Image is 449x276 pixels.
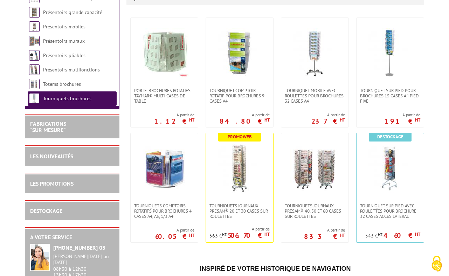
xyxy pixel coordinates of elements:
[340,232,345,238] sup: HT
[281,203,348,219] a: Tourniquets journaux Presam® 40, 50 et 60 cases sur roulettes
[29,93,40,104] img: Tourniquets brochures
[360,88,420,104] span: Tourniquet sur pied pour brochures 15 cases A4 Pied fixe
[131,203,198,219] a: Tourniquets comptoirs rotatifs pour brochures 4 Cases A4, A5, 1/3 A4
[377,134,403,140] b: Destockage
[30,234,114,241] h2: A votre service
[53,254,114,265] div: [PERSON_NAME][DATE] au [DATE]
[209,88,270,104] span: Tourniquet comptoir rotatif pour brochures 9 cases A4
[415,117,420,123] sup: HT
[209,226,270,232] span: A partir de
[424,252,449,276] button: Cookies (fenêtre modale)
[215,144,264,193] img: Tourniquets journaux Presam® 20 et 30 cases sur roulettes
[189,117,194,123] sup: HT
[43,81,81,87] a: Totems brochures
[365,233,382,239] p: 543 €
[43,95,91,102] a: Tourniquets brochures
[206,88,273,104] a: Tourniquet comptoir rotatif pour brochures 9 cases A4
[29,50,40,61] img: Présentoirs pliables
[30,244,50,271] img: widget-service.jpg
[215,28,264,77] img: Tourniquet comptoir rotatif pour brochures 9 cases A4
[264,117,270,123] sup: HT
[290,28,339,77] img: Tourniquet mobile avec roulettes pour brochures 32 cases A4
[220,119,270,123] p: 84.80 €
[222,232,227,237] sup: HT
[360,203,420,219] span: Tourniquet sur pied avec roulettes pour brochure 32 cases accès latéral
[189,232,194,238] sup: HT
[366,28,415,77] img: Tourniquet sur pied pour brochures 15 cases A4 Pied fixe
[206,203,273,219] a: Tourniquets journaux Presam® 20 et 30 cases sur roulettes
[264,231,270,237] sup: HT
[311,112,345,118] span: A partir de
[43,9,102,15] a: Présentoirs grande capacité
[281,88,348,104] a: Tourniquet mobile avec roulettes pour brochures 32 cases A4
[155,234,194,239] p: 60.05 €
[378,232,382,237] sup: HT
[43,52,85,58] a: Présentoirs pliables
[134,203,194,219] span: Tourniquets comptoirs rotatifs pour brochures 4 Cases A4, A5, 1/3 A4
[30,207,62,214] a: DESTOCKAGE
[428,255,445,272] img: Cookies (fenêtre modale)
[415,231,420,237] sup: HT
[304,234,345,239] p: 833 €
[29,79,40,89] img: Totems brochures
[29,64,40,75] img: Présentoirs multifonctions
[134,88,194,104] span: Porte-Brochures Rotatifs Taymar® Multi-cases de table
[29,36,40,46] img: Présentoirs muraux
[209,233,227,239] p: 563 €
[131,88,198,104] a: Porte-Brochures Rotatifs Taymar® Multi-cases de table
[357,203,424,219] a: Tourniquet sur pied avec roulettes pour brochure 32 cases accès latéral
[140,144,189,193] img: Tourniquets comptoirs rotatifs pour brochures 4 Cases A4, A5, 1/3 A4
[43,23,85,30] a: Présentoirs mobiles
[154,112,194,118] span: A partir de
[209,203,270,219] span: Tourniquets journaux Presam® 20 et 30 cases sur roulettes
[340,117,345,123] sup: HT
[43,67,100,73] a: Présentoirs multifonctions
[285,203,345,219] span: Tourniquets journaux Presam® 40, 50 et 60 cases sur roulettes
[154,119,194,123] p: 1.12 €
[220,112,270,118] span: A partir de
[384,119,420,123] p: 191 €
[357,88,424,104] a: Tourniquet sur pied pour brochures 15 cases A4 Pied fixe
[200,265,351,272] span: Inspiré de votre historique de navigation
[311,119,345,123] p: 237 €
[384,112,420,118] span: A partir de
[43,38,85,44] a: Présentoirs muraux
[29,21,40,32] img: Présentoirs mobiles
[228,134,252,140] b: Promoweb
[228,233,270,237] p: 506.70 €
[29,7,40,18] img: Présentoirs grande capacité
[30,120,66,133] a: FABRICATIONS"Sur Mesure"
[285,88,345,104] span: Tourniquet mobile avec roulettes pour brochures 32 cases A4
[140,28,189,77] img: Porte-Brochures Rotatifs Taymar® Multi-cases de table
[53,244,105,251] strong: [PHONE_NUMBER] 03
[384,233,420,237] p: 460 €
[366,144,415,193] img: Tourniquet sur pied avec roulettes pour brochure 32 cases accès latéral
[155,227,194,233] span: A partir de
[30,153,73,160] a: LES NOUVEAUTÉS
[304,227,345,233] span: A partir de
[290,144,339,193] img: Tourniquets journaux Presam® 40, 50 et 60 cases sur roulettes
[30,180,74,187] a: LES PROMOTIONS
